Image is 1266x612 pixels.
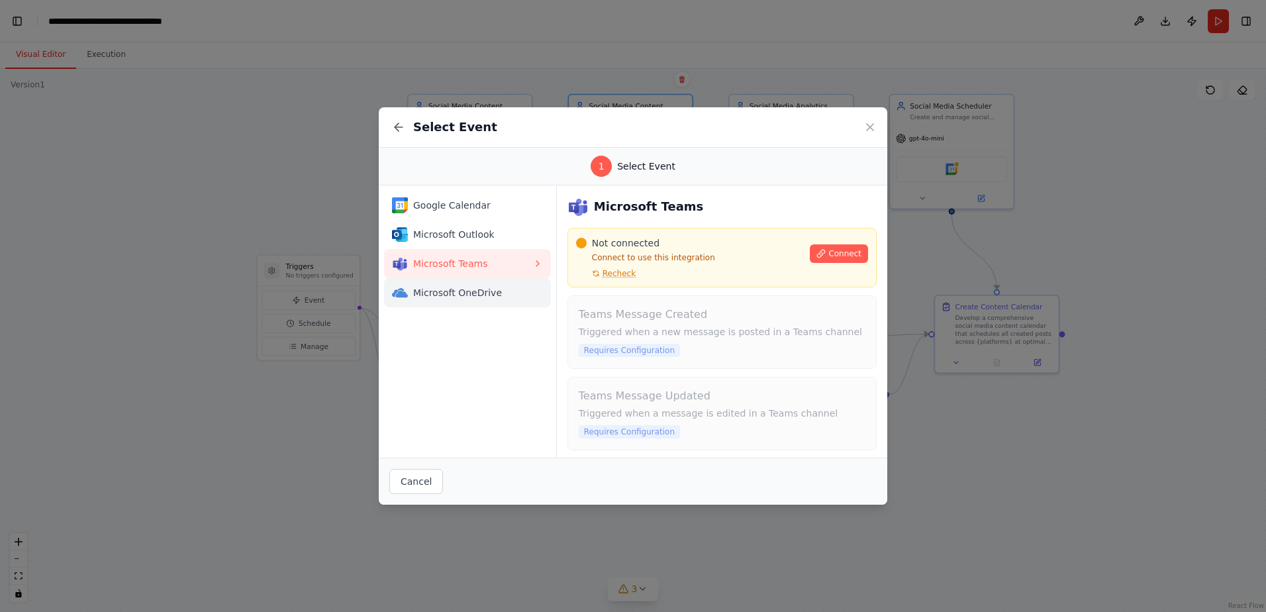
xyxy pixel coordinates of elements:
span: Microsoft OneDrive [413,286,532,299]
span: Google Calendar [413,199,532,212]
p: Connect to use this integration [576,252,803,263]
span: Connect [828,248,861,259]
button: Teams Message CreatedTriggered when a new message is posted in a Teams channelRequires Configuration [567,295,877,369]
button: Teams Message UpdatedTriggered when a message is edited in a Teams channelRequires Configuration [567,377,877,450]
img: Microsoft Outlook [392,227,408,242]
button: Recheck [576,268,636,279]
button: Connect [810,244,868,263]
button: Google CalendarGoogle Calendar [384,191,551,220]
p: Triggered when a message is edited in a Teams channel [579,407,865,420]
p: Triggered when a new message is posted in a Teams channel [579,325,865,338]
span: Microsoft Outlook [413,228,532,241]
h4: Teams Message Updated [579,388,865,404]
button: Microsoft OutlookMicrosoft Outlook [384,220,551,249]
img: Google Calendar [392,197,408,213]
img: Microsoft OneDrive [392,285,408,301]
img: Microsoft Teams [567,196,589,217]
button: Microsoft TeamsMicrosoft Teams [384,249,551,278]
button: Cancel [389,469,443,494]
button: Microsoft OneDriveMicrosoft OneDrive [384,278,551,307]
span: Not connected [592,236,659,250]
span: Recheck [603,268,636,279]
img: Microsoft Teams [392,256,408,272]
span: Microsoft Teams [413,257,532,270]
h4: Teams Message Created [579,307,865,323]
h3: Microsoft Teams [594,197,704,216]
span: Requires Configuration [579,344,680,357]
span: Select Event [617,160,675,173]
h2: Select Event [413,118,497,136]
span: Requires Configuration [579,425,680,438]
div: 1 [591,156,612,177]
